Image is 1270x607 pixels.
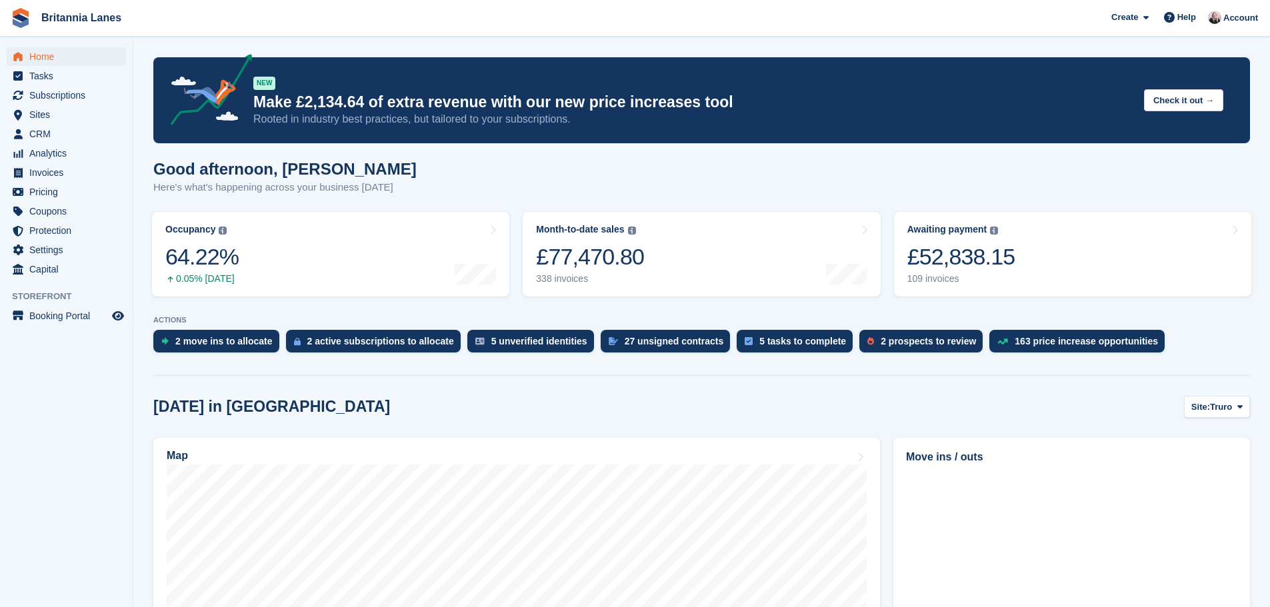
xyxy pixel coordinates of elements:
[29,105,109,124] span: Sites
[1177,11,1196,24] span: Help
[737,330,859,359] a: 5 tasks to complete
[12,290,133,303] span: Storefront
[989,330,1171,359] a: 163 price increase opportunities
[307,336,454,346] div: 2 active subscriptions to allocate
[7,260,126,279] a: menu
[907,243,1015,271] div: £52,838.15
[7,125,126,143] a: menu
[219,227,227,235] img: icon-info-grey-7440780725fd019a000dd9b08b2336e03edf1995a4989e88bcd33f0948082b44.svg
[153,180,417,195] p: Here's what's happening across your business [DATE]
[609,337,618,345] img: contract_signature_icon-13c848040528278c33f63329250d36e43548de30e8caae1d1a13099fd9432cc5.svg
[152,212,509,297] a: Occupancy 64.22% 0.05% [DATE]
[175,336,273,346] div: 2 move ins to allocate
[867,337,874,345] img: prospect-51fa495bee0391a8d652442698ab0144808aea92771e9ea1ae160a38d050c398.svg
[7,86,126,105] a: menu
[29,125,109,143] span: CRM
[253,77,275,90] div: NEW
[7,183,126,201] a: menu
[7,105,126,124] a: menu
[906,449,1237,465] h2: Move ins / outs
[907,224,987,235] div: Awaiting payment
[153,160,417,178] h1: Good afternoon, [PERSON_NAME]
[29,306,109,325] span: Booking Portal
[1111,11,1138,24] span: Create
[29,241,109,259] span: Settings
[29,47,109,66] span: Home
[161,337,169,345] img: move_ins_to_allocate_icon-fdf77a2bb77ea45bf5b3d319d69a93e2d87916cf1d5bf7949dd705db3b84f3ca.svg
[29,202,109,221] span: Coupons
[997,338,1008,344] img: price_increase_opportunities-93ffe204e8149a01c8c9dc8f82e8f89637d9d84a8eef4429ea346261dce0b2c0.svg
[7,144,126,163] a: menu
[491,336,587,346] div: 5 unverified identities
[294,337,301,346] img: active_subscription_to_allocate_icon-d502201f5373d7db506a760aba3b589e785aa758c864c3986d89f69b8ff3...
[990,227,998,235] img: icon-info-grey-7440780725fd019a000dd9b08b2336e03edf1995a4989e88bcd33f0948082b44.svg
[628,227,636,235] img: icon-info-grey-7440780725fd019a000dd9b08b2336e03edf1995a4989e88bcd33f0948082b44.svg
[907,273,1015,285] div: 109 invoices
[7,202,126,221] a: menu
[11,8,31,28] img: stora-icon-8386f47178a22dfd0bd8f6a31ec36ba5ce8667c1dd55bd0f319d3a0aa187defe.svg
[601,330,737,359] a: 27 unsigned contracts
[7,241,126,259] a: menu
[7,47,126,66] a: menu
[253,112,1133,127] p: Rooted in industry best practices, but tailored to your subscriptions.
[475,337,485,345] img: verify_identity-adf6edd0f0f0b5bbfe63781bf79b02c33cf7c696d77639b501bdc392416b5a36.svg
[165,273,239,285] div: 0.05% [DATE]
[29,86,109,105] span: Subscriptions
[1144,89,1223,111] button: Check it out →
[745,337,753,345] img: task-75834270c22a3079a89374b754ae025e5fb1db73e45f91037f5363f120a921f8.svg
[536,273,644,285] div: 338 invoices
[159,54,253,130] img: price-adjustments-announcement-icon-8257ccfd72463d97f412b2fc003d46551f7dbcb40ab6d574587a9cd5c0d94...
[29,260,109,279] span: Capital
[536,224,624,235] div: Month-to-date sales
[29,163,109,182] span: Invoices
[165,243,239,271] div: 64.22%
[1015,336,1158,346] div: 163 price increase opportunities
[7,306,126,325] a: menu
[881,336,976,346] div: 2 prospects to review
[1208,11,1221,24] img: Alexandra Lane
[36,7,127,29] a: Britannia Lanes
[165,224,215,235] div: Occupancy
[759,336,846,346] div: 5 tasks to complete
[286,330,467,359] a: 2 active subscriptions to allocate
[7,163,126,182] a: menu
[625,336,724,346] div: 27 unsigned contracts
[7,67,126,85] a: menu
[29,183,109,201] span: Pricing
[1191,400,1210,414] span: Site:
[153,398,390,416] h2: [DATE] in [GEOGRAPHIC_DATA]
[153,330,286,359] a: 2 move ins to allocate
[253,93,1133,112] p: Make £2,134.64 of extra revenue with our new price increases tool
[1210,400,1232,414] span: Truro
[110,308,126,324] a: Preview store
[1184,396,1250,418] button: Site: Truro
[29,67,109,85] span: Tasks
[29,221,109,240] span: Protection
[1223,11,1258,25] span: Account
[7,221,126,240] a: menu
[523,212,880,297] a: Month-to-date sales £77,470.80 338 invoices
[153,316,1250,324] p: ACTIONS
[536,243,644,271] div: £77,470.80
[467,330,601,359] a: 5 unverified identities
[29,144,109,163] span: Analytics
[859,330,989,359] a: 2 prospects to review
[167,450,188,462] h2: Map
[894,212,1251,297] a: Awaiting payment £52,838.15 109 invoices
